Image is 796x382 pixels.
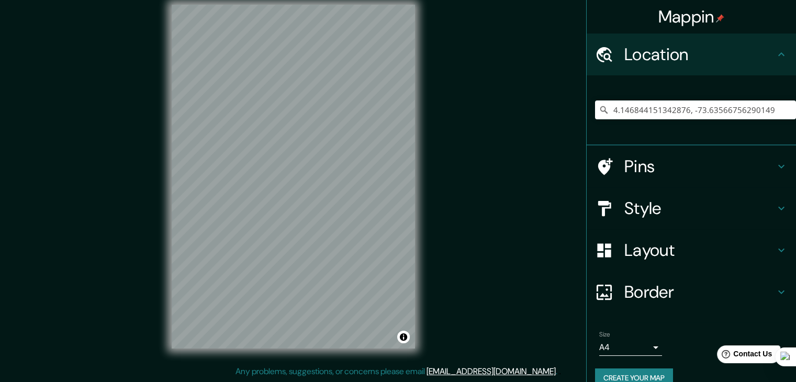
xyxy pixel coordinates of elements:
div: A4 [599,339,662,356]
div: Style [587,187,796,229]
h4: Border [624,282,775,302]
div: . [557,365,559,378]
h4: Location [624,44,775,65]
div: Layout [587,229,796,271]
h4: Style [624,198,775,219]
iframe: Help widget launcher [703,341,784,370]
div: Border [587,271,796,313]
button: Toggle attribution [397,331,410,343]
div: Location [587,33,796,75]
label: Size [599,330,610,339]
div: Pins [587,145,796,187]
h4: Layout [624,240,775,261]
canvas: Map [172,5,415,349]
p: Any problems, suggestions, or concerns please email . [236,365,557,378]
img: pin-icon.png [716,14,724,23]
div: . [559,365,561,378]
a: [EMAIL_ADDRESS][DOMAIN_NAME] [427,366,556,377]
h4: Mappin [658,6,725,27]
h4: Pins [624,156,775,177]
input: Pick your city or area [595,100,796,119]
